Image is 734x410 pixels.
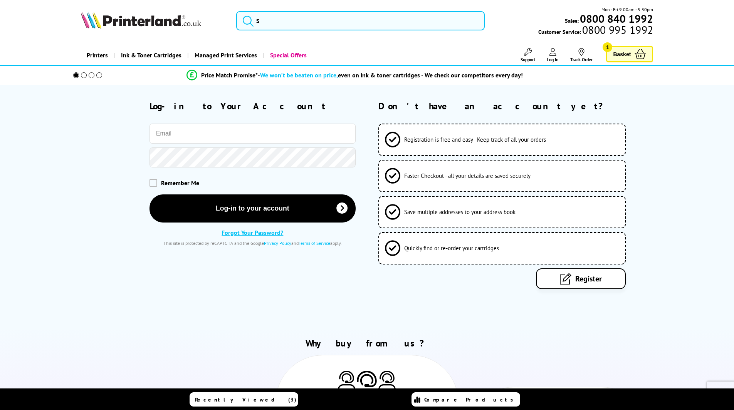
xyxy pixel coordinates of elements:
[404,244,499,252] span: Quickly find or re-order your cartridges
[81,45,114,65] a: Printers
[547,57,559,62] span: Log In
[378,100,653,112] h2: Don't have an account yet?
[536,268,626,289] a: Register
[538,26,653,35] span: Customer Service:
[424,396,517,403] span: Compare Products
[565,17,579,24] span: Sales:
[201,71,258,79] span: Price Match Promise*
[263,45,312,65] a: Special Offers
[121,45,181,65] span: Ink & Toner Cartridges
[580,12,653,26] b: 0800 840 1992
[258,71,523,79] div: - even on ink & toner cartridges - We check our competitors every day!
[606,46,653,62] a: Basket 1
[222,229,283,236] a: Forgot Your Password?
[264,240,291,246] a: Privacy Policy
[412,392,520,407] a: Compare Products
[149,240,356,246] div: This site is protected by reCAPTCHA and the Google and apply.
[338,371,355,390] img: Printer Experts
[81,337,653,349] h2: Why buy from us?
[236,11,485,30] input: S
[404,136,546,143] span: Registration is free and easy - Keep track of all your orders
[114,45,187,65] a: Ink & Toner Cartridges
[404,208,516,216] span: Save multiple addresses to your address book
[299,240,330,246] a: Terms of Service
[521,48,535,62] a: Support
[575,274,602,284] span: Register
[190,392,298,407] a: Recently Viewed (3)
[149,100,356,112] h2: Log-in to Your Account
[355,371,378,397] img: Printer Experts
[81,12,227,30] a: Printerland Logo
[187,45,263,65] a: Managed Print Services
[260,71,338,79] span: We won’t be beaten on price,
[149,194,356,223] button: Log-in to your account
[521,57,535,62] span: Support
[603,42,612,52] span: 1
[579,15,653,22] a: 0800 840 1992
[81,12,201,28] img: Printerland Logo
[195,396,297,403] span: Recently Viewed (3)
[149,124,356,144] input: Email
[63,69,647,82] li: modal_Promise
[581,26,653,33] span: 0800 995 1992
[613,49,631,59] span: Basket
[601,6,653,13] span: Mon - Fri 9:00am - 5:30pm
[161,179,199,187] span: Remember Me
[570,48,593,62] a: Track Order
[404,172,531,179] span: Faster Checkout - all your details are saved securely
[547,48,559,62] a: Log In
[378,371,396,390] img: Printer Experts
